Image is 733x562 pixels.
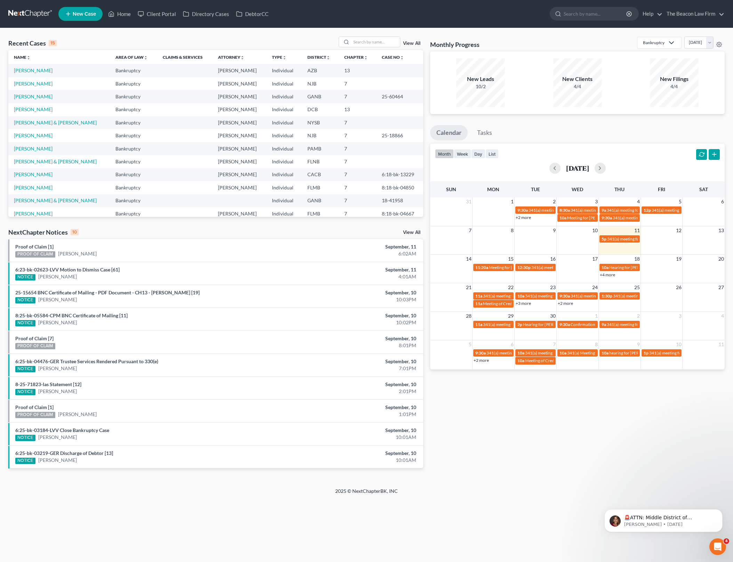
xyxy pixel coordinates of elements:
span: 341(a) meeting for [PERSON_NAME] [613,215,680,220]
a: Proof of Claim [1] [15,404,54,410]
span: 27 [718,283,725,292]
td: Bankruptcy [110,103,157,116]
span: Hearing for [PERSON_NAME] and [PERSON_NAME] [523,322,618,327]
a: [PERSON_NAME] [14,93,53,99]
a: Chapterunfold_more [344,55,368,60]
a: +2 more [558,301,573,306]
div: 10:03PM [287,296,416,303]
div: 8:01PM [287,342,416,349]
td: [PERSON_NAME] [212,168,266,181]
a: 8-25-71823-las Statement [12] [15,381,81,387]
a: Nameunfold_more [14,55,31,60]
td: Individual [266,155,302,168]
td: Bankruptcy [110,194,157,207]
span: 25 [634,283,641,292]
a: View All [403,41,420,46]
a: [PERSON_NAME] [38,273,77,280]
td: Bankruptcy [110,116,157,129]
td: 7 [339,116,376,129]
span: 24 [591,283,598,292]
td: Individual [266,194,302,207]
span: Confirmation hearing for [PERSON_NAME] & [PERSON_NAME] [571,322,686,327]
iframe: Intercom notifications message [594,495,733,543]
a: Proof of Claim [1] [15,244,54,250]
a: [PERSON_NAME] [38,365,77,372]
a: Home [105,8,134,20]
td: [PERSON_NAME] [212,142,266,155]
span: 10a [517,358,524,363]
a: [PERSON_NAME] [38,296,77,303]
td: 7 [339,155,376,168]
a: [PERSON_NAME] & [PERSON_NAME] [14,158,97,164]
td: Individual [266,207,302,220]
a: [PERSON_NAME] [14,185,53,190]
span: Meeting of Creditors for [PERSON_NAME] & [PERSON_NAME] [525,358,639,363]
span: Thu [614,186,625,192]
div: Bankruptcy [643,40,664,46]
span: 6 [720,197,725,206]
div: 2025 © NextChapterBK, INC [168,488,565,500]
span: Tue [531,186,540,192]
span: 11 [634,226,641,235]
td: Bankruptcy [110,64,157,77]
a: 25-15654 BNC Certificate of Mailing - PDF Document - CH13 - [PERSON_NAME] [19] [15,290,200,295]
a: 6:23-bk-02623-LVV Motion to Dismiss Case [61] [15,267,120,272]
div: NextChapter Notices [8,228,79,236]
td: [PERSON_NAME] [212,181,266,194]
span: 11a [475,293,482,299]
span: 341(a) meeting for [PERSON_NAME] [483,322,550,327]
a: [PERSON_NAME] [14,106,53,112]
div: NOTICE [15,458,35,464]
td: 7 [339,168,376,181]
span: 8:30a [559,207,570,213]
span: New Case [73,11,96,17]
span: 341(a) meeting for [PERSON_NAME] [652,207,719,213]
td: PAMB [302,142,339,155]
span: 2 [552,197,556,206]
span: hearing for [PERSON_NAME] [609,350,663,356]
div: New Filings [650,75,699,83]
span: Mon [487,186,499,192]
a: Typeunfold_more [272,55,287,60]
h2: [DATE] [566,164,589,172]
span: 10 [591,226,598,235]
a: [PERSON_NAME] [14,67,53,73]
span: 341(a) meeting for [PERSON_NAME] [571,293,638,299]
div: 2:01PM [287,388,416,395]
span: 10a [559,215,566,220]
div: NOTICE [15,435,35,441]
span: 341(a) meeting for [PERSON_NAME] [483,293,550,299]
span: 9 [636,340,641,349]
div: PROOF OF CLAIM [15,343,55,349]
span: 9:30a [517,207,528,213]
div: New Clients [553,75,602,83]
td: [PERSON_NAME] [212,64,266,77]
td: 7 [339,77,376,90]
a: [PERSON_NAME] [38,319,77,326]
span: 10a [602,350,609,356]
td: 7 [339,90,376,103]
span: 341(a) meeting for [PERSON_NAME] [525,293,592,299]
td: Individual [266,90,302,103]
a: [PERSON_NAME] [38,434,77,441]
a: [PERSON_NAME] [14,81,53,87]
td: CACB [302,168,339,181]
span: 28 [465,312,472,320]
span: 12p [644,207,651,213]
a: The Beacon Law Firm [663,8,724,20]
td: 8:18-bk-04667 [376,207,423,220]
span: 341(a) meeting for [PERSON_NAME] & [PERSON_NAME] [486,350,590,356]
td: Bankruptcy [110,90,157,103]
span: 1 [594,312,598,320]
span: 2p [517,322,522,327]
td: NJB [302,77,339,90]
span: 15 [507,255,514,263]
a: [PERSON_NAME] & [PERSON_NAME] [14,120,97,125]
span: Wed [572,186,583,192]
td: DCB [302,103,339,116]
div: 4/4 [553,83,602,90]
div: 10:01AM [287,457,416,464]
a: [PERSON_NAME] [14,132,53,138]
span: 5 [468,340,472,349]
